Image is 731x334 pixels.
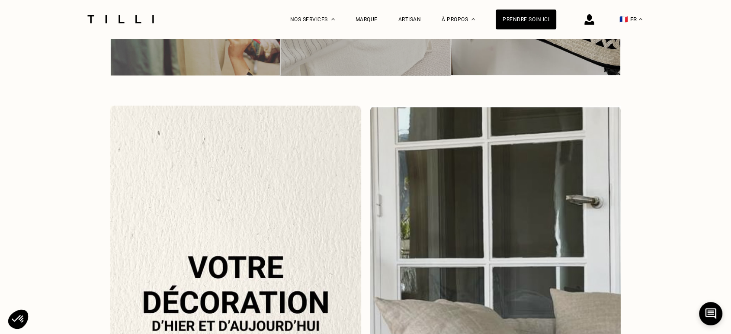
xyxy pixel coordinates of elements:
a: Marque [356,16,378,22]
img: Logo du service de couturière Tilli [84,15,157,23]
a: Prendre soin ici [496,10,556,29]
img: menu déroulant [639,18,642,20]
span: 🇫🇷 [619,15,628,23]
img: Menu déroulant à propos [471,18,475,20]
img: Menu déroulant [331,18,335,20]
img: icône connexion [584,14,594,25]
a: Artisan [398,16,421,22]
